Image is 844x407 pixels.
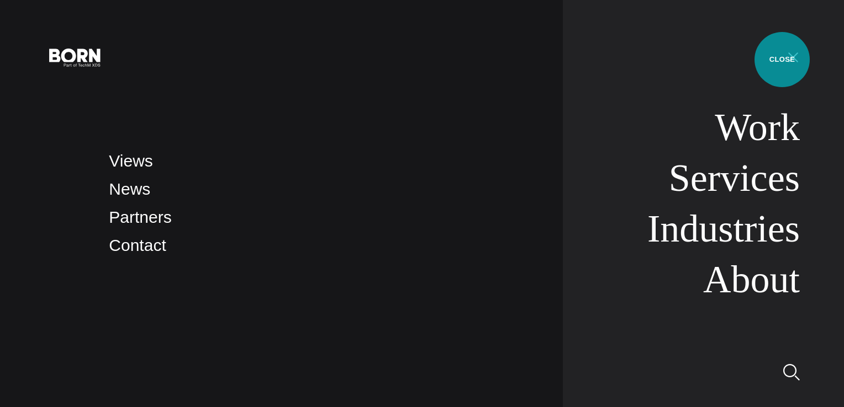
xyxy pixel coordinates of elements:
[647,207,800,250] a: Industries
[109,208,171,226] a: Partners
[109,236,166,254] a: Contact
[703,258,800,301] a: About
[780,45,806,68] button: Open
[669,157,800,199] a: Services
[783,364,800,381] img: Search
[109,180,150,198] a: News
[109,152,152,170] a: Views
[715,106,800,148] a: Work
